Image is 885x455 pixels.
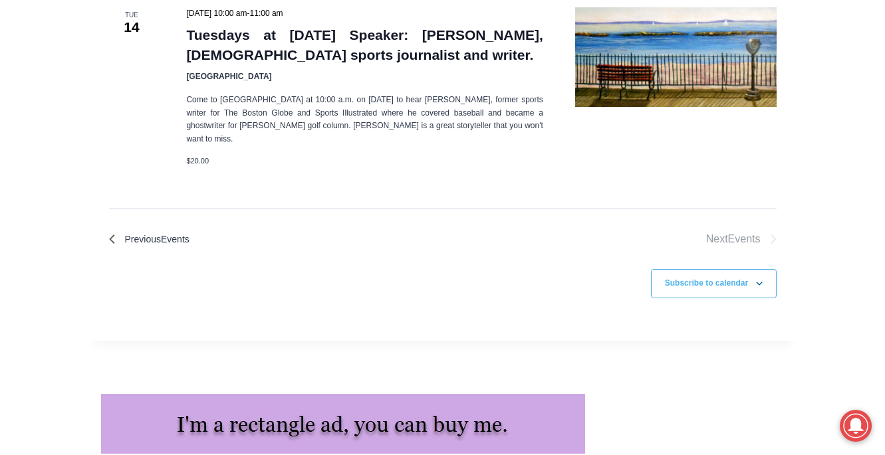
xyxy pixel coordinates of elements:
[186,94,543,145] p: Come to [GEOGRAPHIC_DATA] at 10:00 a.m. on [DATE] to hear [PERSON_NAME], former sports writer for...
[348,132,616,162] span: Intern @ [DOMAIN_NAME]
[186,157,209,165] span: $20.00
[186,27,543,63] a: Tuesdays at [DATE] Speaker: [PERSON_NAME], [DEMOGRAPHIC_DATA] sports journalist and writer.
[250,9,283,18] span: 11:00 am
[336,1,628,129] div: "The first chef I interviewed talked about coming to [GEOGRAPHIC_DATA] from [GEOGRAPHIC_DATA] in ...
[186,9,247,18] span: [DATE] 10:00 am
[109,230,190,248] a: Previous Events
[186,9,283,18] time: -
[575,7,777,107] img: MyRye.com default Watchin’ the Ships Roll In – Heather Patterson
[125,232,190,247] span: Previous
[161,234,190,244] span: Events
[186,72,271,81] span: [GEOGRAPHIC_DATA]
[665,278,748,288] button: Subscribe to calendar
[109,17,155,37] span: 14
[320,129,644,165] a: Intern @ [DOMAIN_NAME]
[101,394,585,454] img: I'm a rectangle ad, you can buy me
[109,10,155,20] span: Tue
